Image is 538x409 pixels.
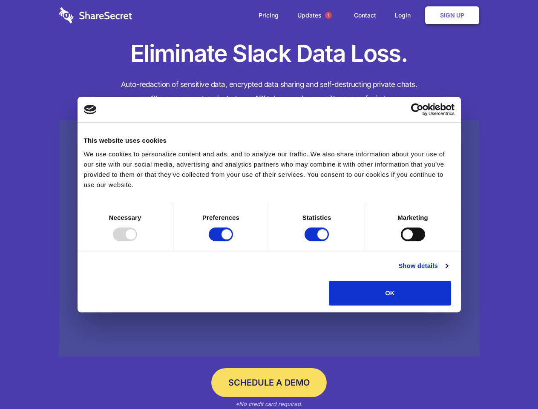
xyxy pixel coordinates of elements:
a: Contact [345,2,385,29]
a: Schedule a Demo [211,368,327,397]
div: We use cookies to personalize content and ads, and to analyze our traffic. We also share informat... [84,149,455,190]
a: Pricing [250,2,287,29]
strong: Statistics [302,214,331,221]
div: This website uses cookies [84,135,455,146]
h4: Auto-redaction of sensitive data, encrypted data sharing and self-destructing private chats. Shar... [59,78,479,106]
h1: Eliminate Slack Data Loss. [59,38,479,69]
button: OK [329,281,451,305]
strong: Marketing [397,214,428,221]
a: Login [386,2,423,29]
span: 1 [325,12,332,19]
a: Sign Up [425,6,479,24]
img: logo-wordmark-white-trans-d4663122ce5f474addd5e946df7df03e33cb6a1c49d2221995e7729f52c070b2.svg [59,7,132,23]
a: Usercentrics Cookiebot - opens in a new window [380,103,455,116]
strong: Preferences [202,214,239,221]
a: Show details [398,261,448,271]
img: logo [84,105,97,114]
em: *No credit card required. [236,400,302,407]
strong: Necessary [109,214,141,221]
a: Wistia video thumbnail [59,120,479,357]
